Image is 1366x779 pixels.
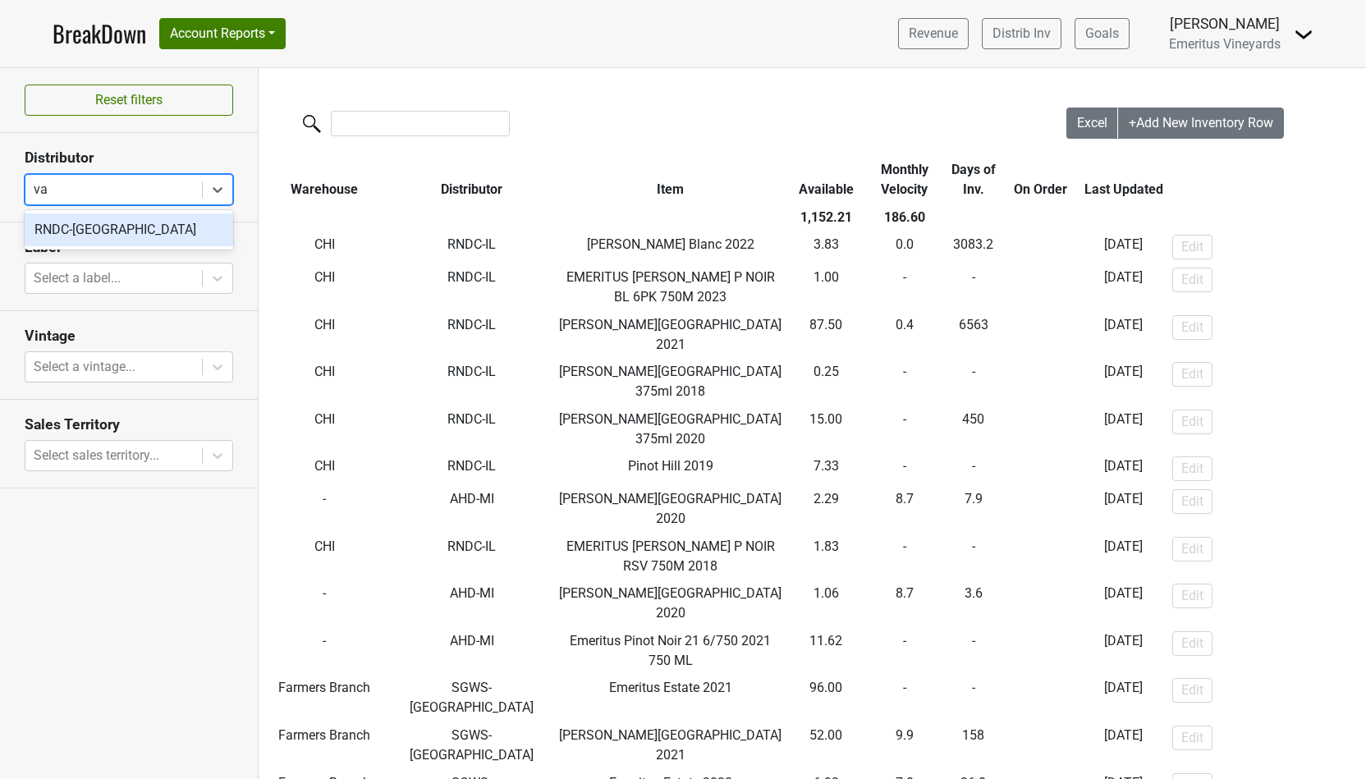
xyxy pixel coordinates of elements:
button: Edit [1172,537,1212,561]
td: - [944,627,1002,675]
td: - [864,406,944,453]
th: Warehouse: activate to sort column ascending [259,156,391,204]
a: Goals [1075,18,1130,49]
td: AHD-MI [391,485,553,533]
button: Edit [1172,362,1212,387]
span: Emeritus Pinot Noir 21 6/750 2021 750 ML [570,633,771,668]
th: Available: activate to sort column ascending [787,156,864,204]
td: CHI [259,533,391,580]
h3: Vintage [25,328,233,345]
td: Farmers Branch [259,675,391,722]
th: Distributor: activate to sort column ascending [391,156,553,204]
td: - [1002,722,1079,769]
td: CHI [259,311,391,359]
td: - [944,453,1002,486]
h3: Sales Territory [25,416,233,433]
span: +Add New Inventory Row [1129,115,1273,131]
td: AHD-MI [391,627,553,675]
td: - [1002,406,1079,453]
button: Edit [1172,456,1212,481]
td: CHI [259,231,391,264]
td: RNDC-IL [391,231,553,264]
th: 186.60 [864,204,944,231]
td: RNDC-IL [391,311,553,359]
th: On Order: activate to sort column ascending [1002,156,1079,204]
td: 0.0 [864,231,944,264]
h3: Distributor [25,149,233,167]
td: RNDC-IL [391,358,553,406]
td: - [1002,533,1079,580]
td: - [864,675,944,722]
a: BreakDown [53,16,146,51]
td: 11.62 [787,627,864,675]
span: [PERSON_NAME][GEOGRAPHIC_DATA] 375ml 2020 [559,411,782,447]
td: [DATE] [1079,533,1167,580]
td: [DATE] [1079,406,1167,453]
td: 1.83 [787,533,864,580]
div: RNDC-[GEOGRAPHIC_DATA] [25,213,233,246]
td: - [1002,263,1079,311]
span: [PERSON_NAME][GEOGRAPHIC_DATA] 375ml 2018 [559,364,782,399]
td: 3083.2 [944,231,1002,264]
td: SGWS-[GEOGRAPHIC_DATA] [391,675,553,722]
span: Emeritus Estate 2021 [609,680,732,695]
td: - [864,533,944,580]
td: - [1002,580,1079,627]
button: Reset filters [25,85,233,116]
td: RNDC-IL [391,533,553,580]
span: EMERITUS [PERSON_NAME] P NOIR BL 6PK 750M 2023 [566,269,775,305]
td: 2.29 [787,485,864,533]
span: [PERSON_NAME][GEOGRAPHIC_DATA] 2021 [559,727,782,763]
td: 1.00 [787,263,864,311]
td: 3.6 [944,580,1002,627]
img: Dropdown Menu [1294,25,1313,44]
td: 8.7 [864,580,944,627]
td: - [1002,627,1079,675]
button: Edit [1172,631,1212,656]
td: 8.7 [864,485,944,533]
a: Revenue [898,18,969,49]
td: CHI [259,453,391,486]
th: Days of Inv.: activate to sort column ascending [944,156,1002,204]
td: - [944,358,1002,406]
td: - [944,263,1002,311]
td: 3.83 [787,231,864,264]
td: 1.06 [787,580,864,627]
th: 1,152.21 [787,204,864,231]
td: - [864,453,944,486]
button: Edit [1172,268,1212,292]
td: 7.33 [787,453,864,486]
td: [DATE] [1079,580,1167,627]
button: Edit [1172,235,1212,259]
td: - [944,533,1002,580]
td: 158 [944,722,1002,769]
td: [DATE] [1079,722,1167,769]
td: [DATE] [1079,231,1167,264]
td: [DATE] [1079,311,1167,359]
td: [DATE] [1079,358,1167,406]
span: EMERITUS [PERSON_NAME] P NOIR RSV 750M 2018 [566,538,775,574]
td: CHI [259,406,391,453]
td: - [944,675,1002,722]
td: 7.9 [944,485,1002,533]
span: Pinot Hill 2019 [628,458,713,474]
td: [DATE] [1079,675,1167,722]
td: - [1002,675,1079,722]
td: AHD-MI [391,580,553,627]
td: 52.00 [787,722,864,769]
button: Excel [1066,108,1119,139]
button: Edit [1172,410,1212,434]
td: - [1002,453,1079,486]
td: 0.25 [787,358,864,406]
a: Distrib Inv [982,18,1061,49]
td: [DATE] [1079,263,1167,311]
td: - [864,627,944,675]
th: Item: activate to sort column ascending [553,156,787,204]
button: Edit [1172,489,1212,514]
span: [PERSON_NAME] Blanc 2022 [587,236,754,252]
td: - [864,263,944,311]
td: - [259,580,391,627]
span: [PERSON_NAME][GEOGRAPHIC_DATA] 2020 [559,491,782,526]
td: Farmers Branch [259,722,391,769]
td: - [1002,485,1079,533]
